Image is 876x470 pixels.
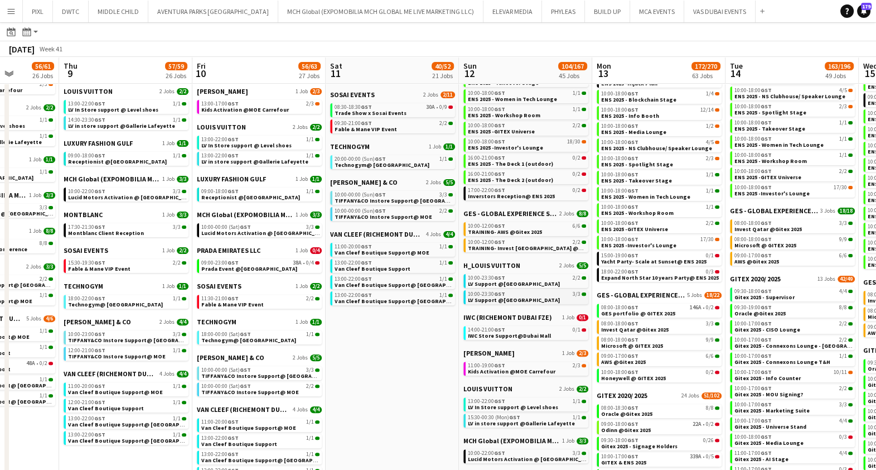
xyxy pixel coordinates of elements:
button: MIDDLE CHILD [89,1,148,22]
button: VAS DUBAI EVENTS [684,1,756,22]
button: PIXL [23,1,53,22]
a: 179 [857,4,870,18]
button: DWTC [53,1,89,22]
button: AVENTURA PARKS [GEOGRAPHIC_DATA] [148,1,278,22]
button: MCH Global (EXPOMOBILIA MCH GLOBAL ME LIVE MARKETING LLC) [278,1,483,22]
button: MCA EVENTS [630,1,684,22]
button: BUILD UP [585,1,630,22]
div: [DATE] [9,44,35,55]
span: 179 [861,3,872,10]
button: ELEVAR MEDIA [483,1,542,22]
button: PHYLEAS [542,1,585,22]
span: Week 41 [37,45,65,53]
